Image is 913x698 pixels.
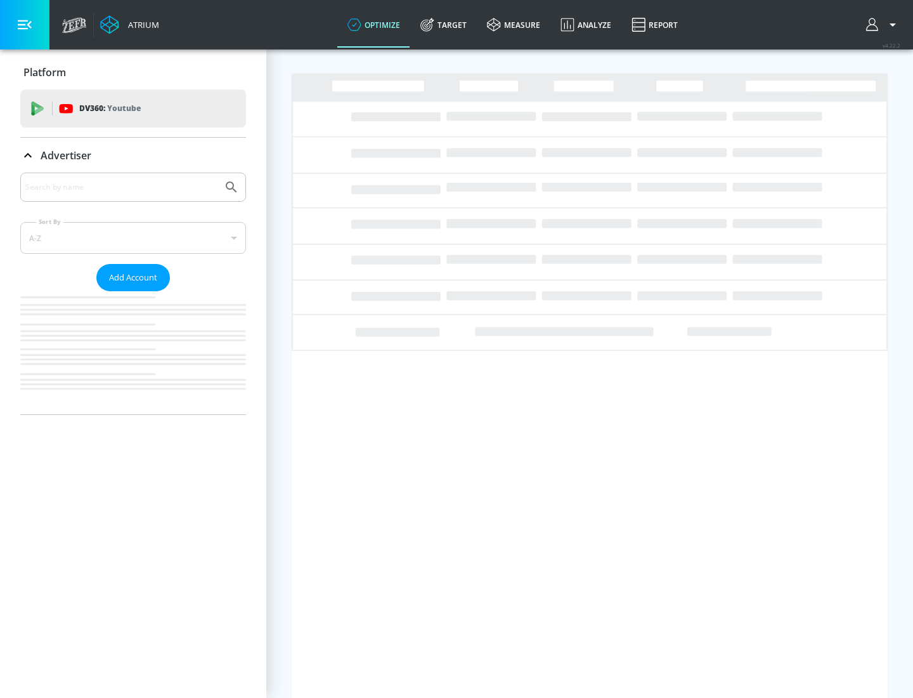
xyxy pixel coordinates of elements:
a: Analyze [550,2,621,48]
div: Platform [20,55,246,90]
div: Atrium [123,19,159,30]
div: DV360: Youtube [20,89,246,128]
p: Platform [23,65,66,79]
a: optimize [337,2,410,48]
label: Sort By [36,218,63,226]
p: Advertiser [41,148,91,162]
div: Advertiser [20,173,246,414]
div: A-Z [20,222,246,254]
input: Search by name [25,179,217,195]
nav: list of Advertiser [20,291,246,414]
span: Add Account [109,270,157,285]
span: v 4.22.2 [883,42,900,49]
a: Atrium [100,15,159,34]
p: DV360: [79,102,141,115]
p: Youtube [107,102,141,115]
a: Report [621,2,688,48]
a: measure [477,2,550,48]
div: Advertiser [20,138,246,173]
button: Add Account [96,264,170,291]
a: Target [410,2,477,48]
